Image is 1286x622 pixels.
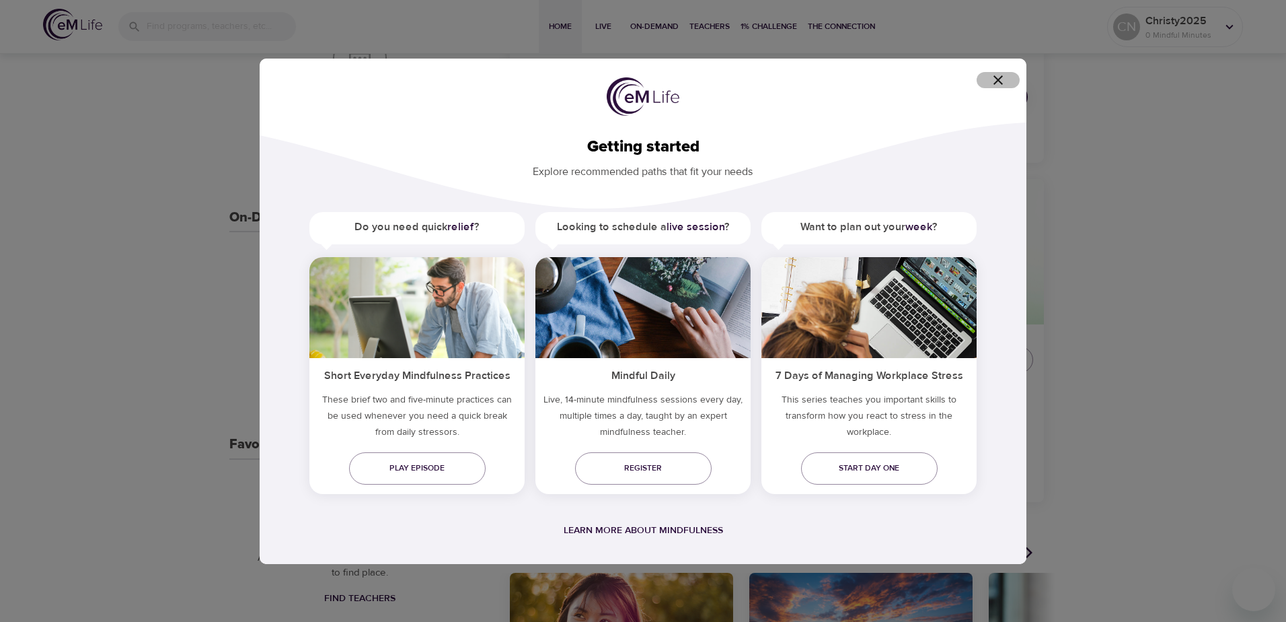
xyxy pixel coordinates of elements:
h5: 7 Days of Managing Workplace Stress [761,358,977,391]
span: Play episode [360,461,475,475]
h2: Getting started [281,137,1005,157]
h5: Want to plan out your ? [761,212,977,242]
img: ims [309,257,525,358]
h5: These brief two and five-minute practices can be used whenever you need a quick break from daily ... [309,392,525,446]
h5: Do you need quick ? [309,212,525,242]
img: logo [607,77,679,116]
a: week [905,220,932,234]
a: Start day one [801,452,938,485]
a: Register [575,452,712,485]
h5: Mindful Daily [535,358,751,391]
img: ims [535,257,751,358]
a: relief [447,220,474,234]
h5: Looking to schedule a ? [535,212,751,242]
p: Live, 14-minute mindfulness sessions every day, multiple times a day, taught by an expert mindful... [535,392,751,446]
a: Learn more about mindfulness [564,524,723,537]
p: Explore recommended paths that fit your needs [281,156,1005,180]
span: Start day one [812,461,927,475]
a: Play episode [349,452,486,485]
a: live session [667,220,724,234]
img: ims [761,257,977,358]
h5: Short Everyday Mindfulness Practices [309,358,525,391]
p: This series teaches you important skills to transform how you react to stress in the workplace. [761,392,977,446]
span: Register [586,461,701,475]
